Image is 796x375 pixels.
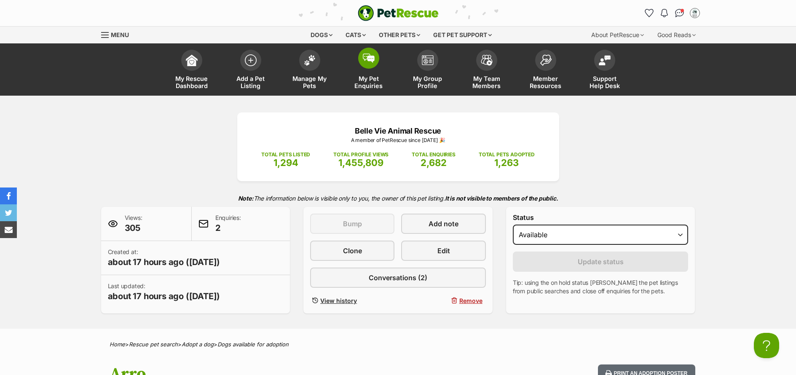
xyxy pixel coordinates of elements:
[675,9,684,17] img: chat-41dd97257d64d25036548639549fe6c8038ab92f7586957e7f3b1b290dea8141.svg
[245,54,257,66] img: add-pet-listing-icon-0afa8454b4691262ce3f59096e99ab1cd57d4a30225e0717b998d2c9b9846f56.svg
[429,219,458,229] span: Add note
[186,54,198,66] img: dashboard-icon-eb2f2d2d3e046f16d808141f083e7271f6b2e854fb5c12c21221c1fb7104beca.svg
[661,9,667,17] img: notifications-46538b983faf8c2785f20acdc204bb7945ddae34d4c08c2a6579f10ce5e182be.svg
[468,75,506,89] span: My Team Members
[658,6,671,20] button: Notifications
[339,46,398,96] a: My Pet Enquiries
[310,268,486,288] a: Conversations (2)
[108,248,220,268] p: Created at:
[238,195,254,202] strong: Note:
[217,341,289,348] a: Dogs available for adoption
[232,75,270,89] span: Add a Pet Listing
[250,137,547,144] p: A member of PetRescue since [DATE] 🎉
[173,75,211,89] span: My Rescue Dashboard
[585,27,650,43] div: About PetRescue
[215,222,241,234] span: 2
[421,157,447,168] span: 2,682
[422,55,434,65] img: group-profile-icon-3fa3cf56718a62981997c0bc7e787c4b2cf8bcc04b72c1350f741eb67cf2f40e.svg
[513,252,689,272] button: Update status
[401,295,485,307] button: Remove
[215,214,241,234] p: Enquiries:
[221,46,280,96] a: Add a Pet Listing
[261,151,310,158] p: TOTAL PETS LISTED
[540,54,552,66] img: member-resources-icon-8e73f808a243e03378d46382f2149f9095a855e16c252ad45f914b54edf8863c.svg
[427,27,498,43] div: Get pet support
[333,151,389,158] p: TOTAL PROFILE VIEWS
[369,273,427,283] span: Conversations (2)
[513,279,689,295] p: Tip: using the on hold status [PERSON_NAME] the pet listings from public searches and close off e...
[88,341,708,348] div: > > >
[310,295,394,307] a: View history
[363,54,375,63] img: pet-enquiries-icon-7e3ad2cf08bfb03b45e93fb7055b45f3efa6380592205ae92323e6603595dc1f.svg
[108,256,220,268] span: about 17 hours ago ([DATE])
[305,27,338,43] div: Dogs
[320,296,357,305] span: View history
[575,46,634,96] a: Support Help Desk
[445,195,558,202] strong: It is not visible to members of the public.
[162,46,221,96] a: My Rescue Dashboard
[398,46,457,96] a: My Group Profile
[516,46,575,96] a: Member Resources
[358,5,439,21] img: logo-e224e6f780fb5917bec1dbf3a21bbac754714ae5b6737aabdf751b685950b380.svg
[401,241,485,261] a: Edit
[101,190,695,207] p: The information below is visible only to you, the owner of this pet listing.
[479,151,535,158] p: TOTAL PETS ADOPTED
[310,241,394,261] a: Clone
[273,157,298,168] span: 1,294
[651,27,702,43] div: Good Reads
[494,157,519,168] span: 1,263
[412,151,455,158] p: TOTAL ENQUIRIES
[343,219,362,229] span: Bump
[343,246,362,256] span: Clone
[338,157,383,168] span: 1,455,809
[643,6,656,20] a: Favourites
[250,125,547,137] p: Belle Vie Animal Rescue
[340,27,372,43] div: Cats
[437,246,450,256] span: Edit
[527,75,565,89] span: Member Resources
[409,75,447,89] span: My Group Profile
[373,27,426,43] div: Other pets
[125,214,142,234] p: Views:
[280,46,339,96] a: Manage My Pets
[586,75,624,89] span: Support Help Desk
[457,46,516,96] a: My Team Members
[110,341,125,348] a: Home
[108,282,220,302] p: Last updated:
[101,27,135,42] a: Menu
[459,296,482,305] span: Remove
[111,31,129,38] span: Menu
[691,9,699,17] img: Belle Vie Animal Rescue profile pic
[599,55,611,65] img: help-desk-icon-fdf02630f3aa405de69fd3d07c3f3aa587a6932b1a1747fa1d2bba05be0121f9.svg
[304,55,316,66] img: manage-my-pets-icon-02211641906a0b7f246fdf0571729dbe1e7629f14944591b6c1af311fb30b64b.svg
[578,257,624,267] span: Update status
[754,333,779,358] iframe: Help Scout Beacon - Open
[673,6,686,20] a: Conversations
[643,6,702,20] ul: Account quick links
[125,222,142,234] span: 305
[291,75,329,89] span: Manage My Pets
[688,6,702,20] button: My account
[310,214,394,234] button: Bump
[481,55,493,66] img: team-members-icon-5396bd8760b3fe7c0b43da4ab00e1e3bb1a5d9ba89233759b79545d2d3fc5d0d.svg
[182,341,214,348] a: Adopt a dog
[358,5,439,21] a: PetRescue
[108,290,220,302] span: about 17 hours ago ([DATE])
[513,214,689,221] label: Status
[350,75,388,89] span: My Pet Enquiries
[129,341,178,348] a: Rescue pet search
[401,214,485,234] a: Add note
